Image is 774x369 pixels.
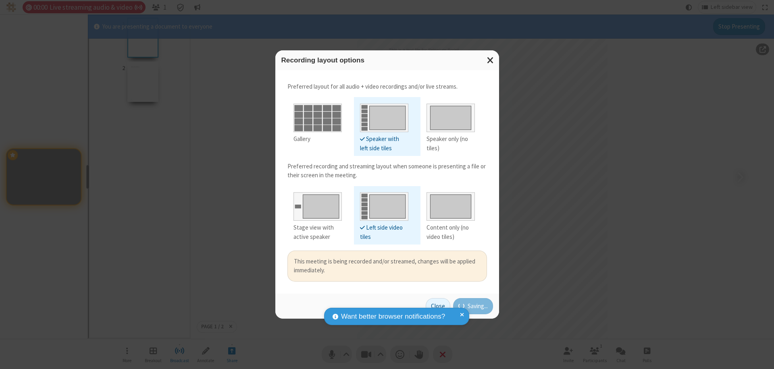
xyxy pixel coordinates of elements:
[482,50,499,70] button: Close modal
[293,223,342,241] div: Stage view with active speaker
[427,100,475,132] img: Speaker only (no tiles)
[293,100,342,132] img: Gallery
[360,223,408,241] div: Left side video tiles
[281,56,493,64] h3: Recording layout options
[453,298,493,314] button: Saving...
[287,162,487,180] p: Preferred recording and streaming layout when someone is presenting a file or their screen in the...
[427,223,475,241] div: Content only (no video tiles)
[427,135,475,153] div: Speaker only (no tiles)
[360,135,408,153] div: Speaker with left side tiles
[426,298,450,314] button: Close
[287,82,487,91] p: Preferred layout for all audio + video recordings and/or live streams.
[360,189,408,221] img: Left side video tiles
[293,135,342,144] div: Gallery
[293,189,342,221] img: Stage view with active speaker
[294,257,481,275] div: This meeting is being recorded and/or streamed, changes will be applied immediately.
[468,302,488,311] span: Saving...
[341,311,445,322] span: Want better browser notifications?
[427,189,475,221] img: Content only (no video tiles)
[360,100,408,132] img: Speaker with left side tiles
